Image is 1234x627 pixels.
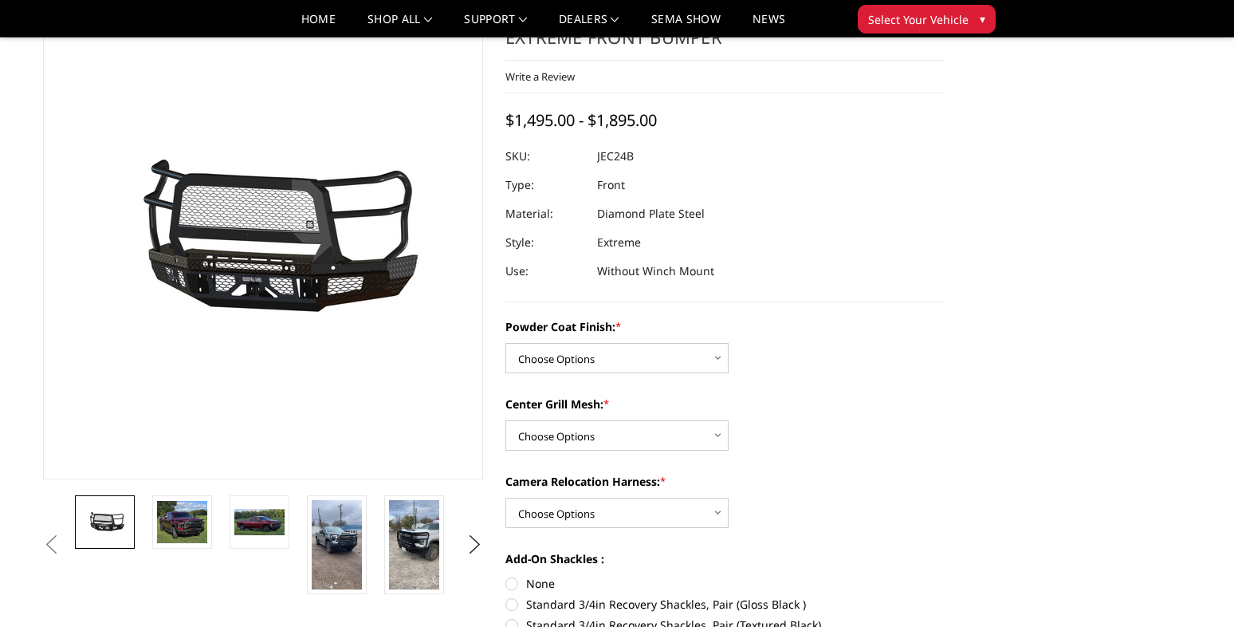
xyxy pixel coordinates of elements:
[1154,550,1234,627] iframe: Chat Widget
[505,596,945,613] label: Standard 3/4in Recovery Shackles, Pair (Gloss Black )
[597,257,714,286] dd: Without Winch Mount
[505,199,585,228] dt: Material:
[559,14,619,37] a: Dealers
[597,142,634,171] dd: JEC24B
[651,14,721,37] a: SEMA Show
[301,14,336,37] a: Home
[312,500,362,590] img: 2024-2026 Chevrolet 2500-3500 - FT Series - Extreme Front Bumper
[464,14,527,37] a: Support
[868,11,969,28] span: Select Your Vehicle
[505,257,585,286] dt: Use:
[234,509,285,536] img: 2024-2026 Chevrolet 2500-3500 - FT Series - Extreme Front Bumper
[43,1,483,479] a: 2024-2026 Chevrolet 2500-3500 - FT Series - Extreme Front Bumper
[505,69,575,84] a: Write a Review
[505,473,945,490] label: Camera Relocation Harness:
[597,228,641,257] dd: Extreme
[505,171,585,199] dt: Type:
[505,109,657,131] span: $1,495.00 - $1,895.00
[367,14,432,37] a: shop all
[597,199,705,228] dd: Diamond Plate Steel
[39,533,63,557] button: Previous
[505,575,945,592] label: None
[505,396,945,412] label: Center Grill Mesh:
[505,550,945,567] label: Add-On Shackles :
[389,500,439,590] img: 2024-2026 Chevrolet 2500-3500 - FT Series - Extreme Front Bumper
[505,142,585,171] dt: SKU:
[157,501,207,544] img: 2024-2026 Chevrolet 2500-3500 - FT Series - Extreme Front Bumper
[505,318,945,335] label: Powder Coat Finish:
[80,511,130,534] img: 2024-2026 Chevrolet 2500-3500 - FT Series - Extreme Front Bumper
[980,10,985,27] span: ▾
[505,228,585,257] dt: Style:
[597,171,625,199] dd: Front
[463,533,487,557] button: Next
[753,14,785,37] a: News
[858,5,996,34] button: Select Your Vehicle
